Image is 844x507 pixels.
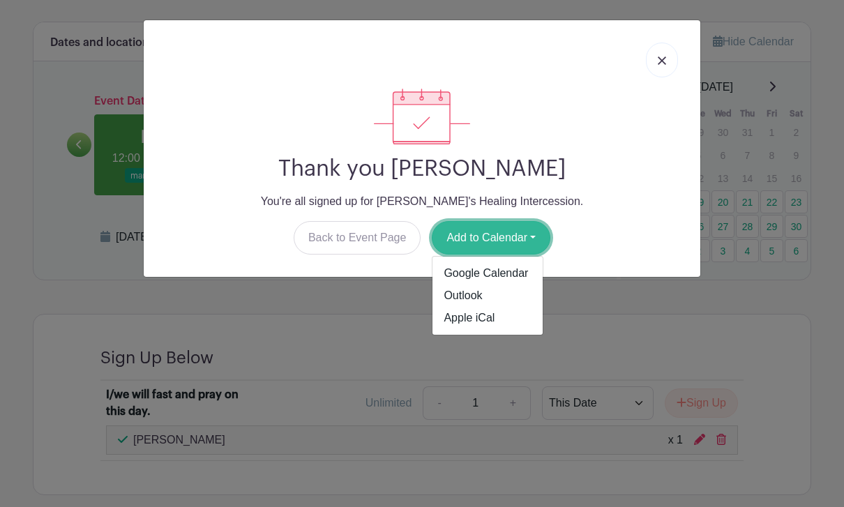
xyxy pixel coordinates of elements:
[432,221,550,255] button: Add to Calendar
[155,156,689,182] h2: Thank you [PERSON_NAME]
[432,262,543,285] a: Google Calendar
[658,56,666,65] img: close_button-5f87c8562297e5c2d7936805f587ecaba9071eb48480494691a3f1689db116b3.svg
[155,193,689,210] p: You're all signed up for [PERSON_NAME]'s Healing Intercession.
[432,285,543,307] a: Outlook
[294,221,421,255] a: Back to Event Page
[374,89,470,144] img: signup_complete-c468d5dda3e2740ee63a24cb0ba0d3ce5d8a4ecd24259e683200fb1569d990c8.svg
[432,307,543,329] a: Apple iCal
